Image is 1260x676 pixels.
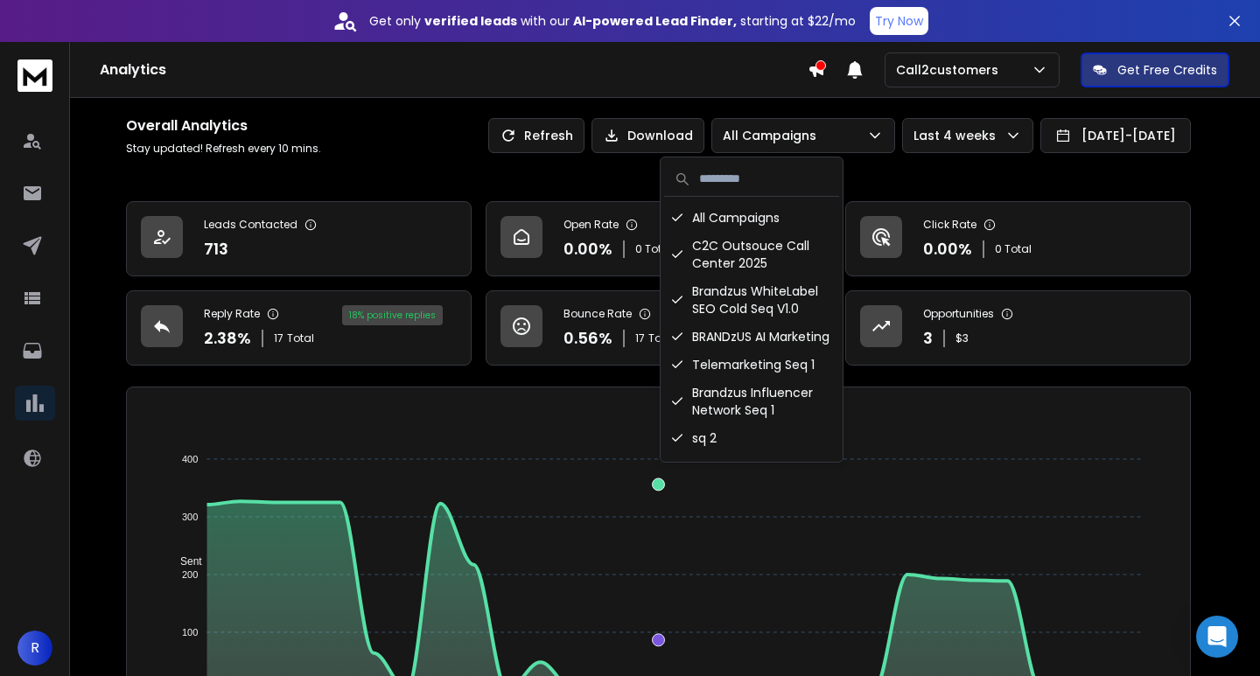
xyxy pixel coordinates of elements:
p: Opportunities [923,307,994,321]
h1: Analytics [100,59,808,80]
div: Call Center White Lable Services Seq 1 [664,452,839,498]
p: Last 4 weeks [913,127,1003,144]
h1: Overall Analytics [126,115,321,136]
p: All Campaigns [723,127,823,144]
p: Call2customers [896,61,1005,79]
tspan: 200 [182,569,198,580]
span: Sent [167,555,202,568]
img: logo [17,59,52,92]
p: Bounce Rate [563,307,632,321]
p: 0.00 % [923,237,972,261]
span: 17 [635,331,645,345]
p: 0.00 % [563,237,612,261]
tspan: 400 [182,454,198,464]
p: Try Now [875,12,923,30]
span: Total [648,331,675,345]
span: 17 [274,331,283,345]
strong: AI-powered Lead Finder, [573,12,737,30]
div: Open Intercom Messenger [1196,616,1238,658]
div: sq 2 [664,424,839,452]
div: C2C Outsouce Call Center 2025 [664,232,839,277]
div: All Campaigns [664,204,839,232]
p: 713 [204,237,228,261]
p: Refresh [524,127,573,144]
p: 0 Total [995,242,1032,256]
div: Telemarketing Seq 1 [664,351,839,379]
div: Brandzus WhiteLabel SEO Cold Seq V1.0 [664,277,839,323]
p: Get only with our starting at $22/mo [369,12,856,30]
p: Stay updated! Refresh every 10 mins. [126,142,321,156]
p: 3 [923,326,933,351]
p: $ 3 [955,331,969,345]
p: Get Free Credits [1117,61,1217,79]
div: BRANDzUS AI Marketing [664,323,839,351]
span: Total [287,331,314,345]
p: Leads Contacted [204,218,297,232]
span: R [17,631,52,666]
p: Open Rate [563,218,619,232]
button: [DATE]-[DATE] [1040,118,1191,153]
p: Reply Rate [204,307,260,321]
tspan: 300 [182,512,198,522]
p: 2.38 % [204,326,251,351]
p: Click Rate [923,218,976,232]
p: 0.56 % [563,326,612,351]
strong: verified leads [424,12,517,30]
div: Brandzus Influencer Network Seq 1 [664,379,839,424]
p: 0 Total [635,242,672,256]
p: Download [627,127,693,144]
tspan: 100 [182,627,198,638]
div: 18 % positive replies [342,305,443,325]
